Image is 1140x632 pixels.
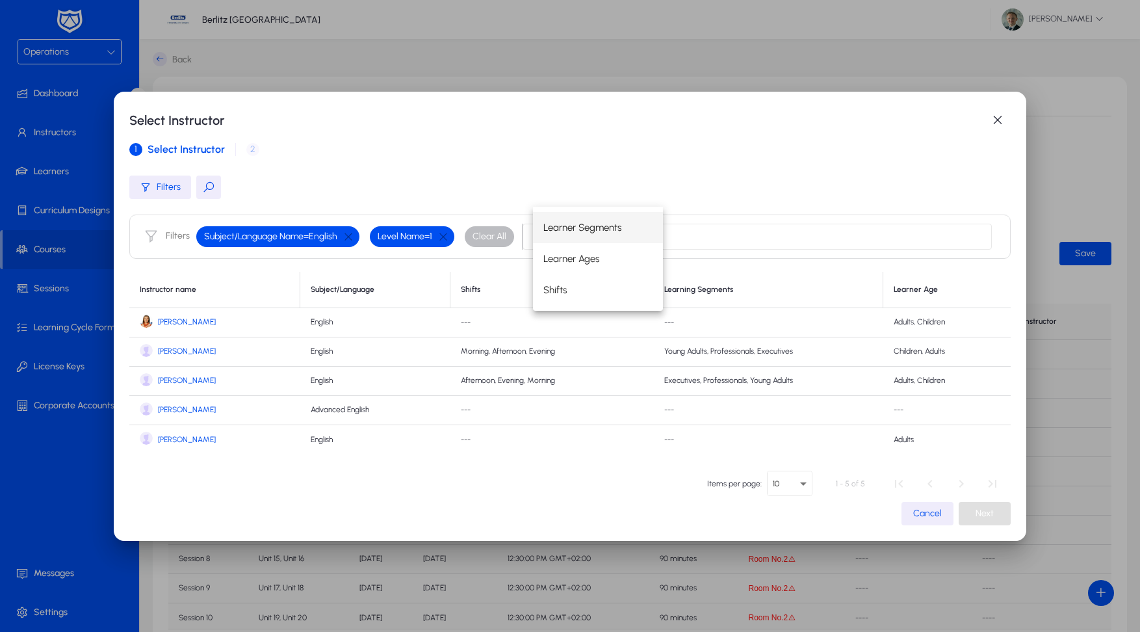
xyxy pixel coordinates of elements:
[707,477,762,490] div: Items per page:
[883,396,1011,425] td: ---
[699,466,1011,502] mat-paginator: Select page
[140,344,153,357] img: default-user.png
[129,143,142,156] span: 1
[543,282,567,298] span: Shifts
[654,337,883,367] td: Young Adults, Professionals, Executives
[883,308,1011,337] td: Adults, Children
[378,230,432,243] span: Level Name = 1
[158,317,216,327] span: [PERSON_NAME]
[157,179,181,195] span: Filters
[300,425,450,454] td: English
[654,425,883,454] td: ---
[140,373,153,386] img: default-user.png
[450,308,653,337] td: ---
[883,337,1011,367] td: Children, Adults
[140,432,153,445] img: default-user.png
[654,367,883,396] td: Executives, Professionals, Young Adults
[450,337,653,367] td: Morning, Afternoon, Evening
[300,367,450,396] td: English
[140,285,196,295] div: Instructor name
[654,396,883,425] td: ---
[158,435,216,445] span: [PERSON_NAME]
[140,402,153,415] img: default-user.png
[204,230,337,243] span: Subject/Language Name = English
[300,396,450,425] td: Advanced English
[654,308,883,337] td: ---
[883,272,1011,308] th: Learner Age
[300,272,450,308] th: Subject/Language
[883,425,1011,454] td: Adults
[883,367,1011,396] td: Adults, Children
[129,176,191,199] button: Filters
[450,425,653,454] td: ---
[450,272,653,308] th: Shifts
[773,479,779,488] span: 10
[300,337,450,367] td: English
[158,405,216,415] span: [PERSON_NAME]
[473,230,506,243] span: Clear All
[129,110,984,131] h1: Select Instructor
[450,367,653,396] td: Afternoon, Evening, Morning
[140,315,153,328] img: QWxpbmEgSy4uanBnMTc1NDM4NTMzOTY1Nw==.jpg
[166,231,190,242] label: Filters
[901,502,953,525] button: Cancel
[913,508,942,519] span: Cancel
[300,308,450,337] td: English
[140,285,289,295] div: Instructor name
[158,347,216,356] span: [PERSON_NAME]
[450,396,653,425] td: ---
[543,220,621,235] span: Learner Segments
[543,251,599,267] span: Learner Ages
[148,144,225,155] span: Select Instructor
[836,477,865,490] div: 1 - 5 of 5
[158,376,216,386] span: [PERSON_NAME]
